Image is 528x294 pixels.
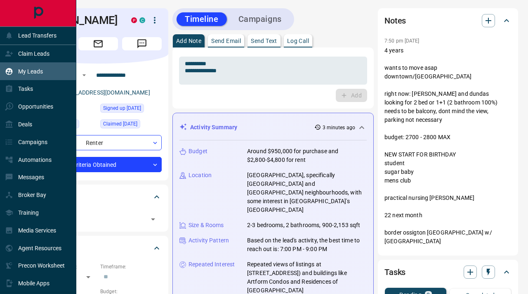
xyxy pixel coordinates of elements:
[100,104,162,115] div: Thu Oct 01 2020
[211,38,241,44] p: Send Email
[139,17,145,23] div: condos.ca
[100,263,162,270] p: Timeframe:
[384,38,420,44] p: 7:50 pm [DATE]
[35,135,162,150] div: Renter
[122,37,162,50] span: Message
[247,147,367,164] p: Around $950,000 for purchase and $2,800-$4,800 for rent
[131,17,137,23] div: property.ca
[190,123,237,132] p: Activity Summary
[176,38,201,44] p: Add Note
[35,238,162,258] div: Criteria
[189,236,229,245] p: Activity Pattern
[189,171,212,180] p: Location
[247,221,360,230] p: 2-3 bedrooms, 2 bathrooms, 900-2,153 sqft
[384,266,405,279] h2: Tasks
[79,70,89,80] button: Open
[103,104,141,112] span: Signed up [DATE]
[384,11,511,31] div: Notes
[189,221,224,230] p: Size & Rooms
[384,262,511,282] div: Tasks
[189,147,207,156] p: Budget
[179,120,367,135] div: Activity Summary3 minutes ago
[323,124,355,131] p: 3 minutes ago
[147,213,159,225] button: Open
[177,12,227,26] button: Timeline
[230,12,290,26] button: Campaigns
[384,14,406,27] h2: Notes
[35,157,162,172] div: Criteria Obtained
[247,171,367,214] p: [GEOGRAPHIC_DATA], specifically [GEOGRAPHIC_DATA] and [GEOGRAPHIC_DATA] neighbourhoods, with some...
[251,38,277,44] p: Send Text
[189,260,235,269] p: Repeated Interest
[287,38,309,44] p: Log Call
[247,236,367,254] p: Based on the lead's activity, the best time to reach out is: 7:00 PM - 9:00 PM
[103,120,137,128] span: Claimed [DATE]
[100,119,162,131] div: Fri Dec 01 2023
[57,89,150,96] a: [EMAIL_ADDRESS][DOMAIN_NAME]
[78,37,118,50] span: Email
[35,187,162,207] div: Tags
[35,14,119,27] h1: [PERSON_NAME]
[384,46,511,246] p: 4 years wants to move asap downtown/[GEOGRAPHIC_DATA] right now: [PERSON_NAME] and dundas looking...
